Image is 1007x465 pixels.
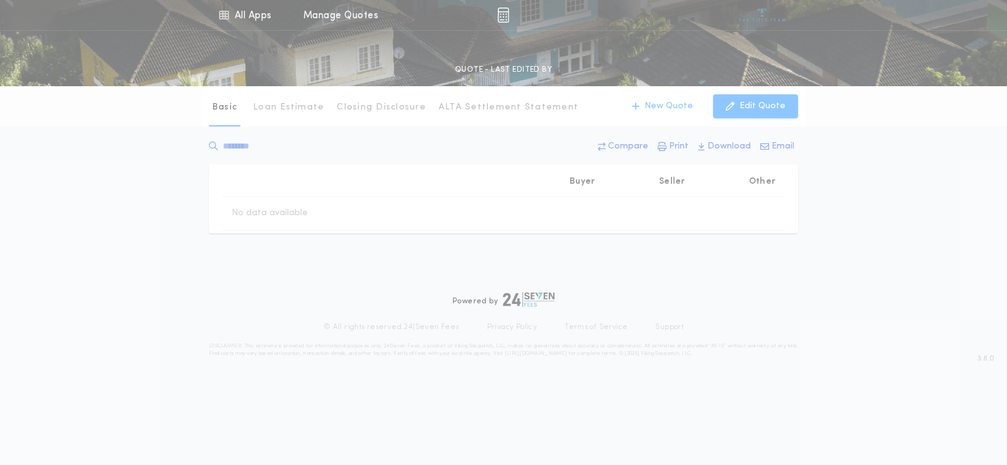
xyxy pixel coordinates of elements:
p: Email [772,140,794,153]
p: Compare [608,140,648,153]
td: No data available [222,197,318,230]
a: Privacy Policy [487,322,537,332]
a: [URL][DOMAIN_NAME] [505,351,567,356]
button: New Quote [619,94,706,118]
p: Loan Estimate [253,101,324,114]
p: DISCLAIMER: This estimate is provided for informational purposes only. 24|Seven Fees, a product o... [209,342,798,357]
p: Other [749,176,775,188]
p: Basic [212,101,237,114]
div: Powered by [453,292,554,307]
a: Terms of Service [565,322,627,332]
p: © All rights reserved. 24|Seven Fees [323,322,459,332]
p: New Quote [644,100,693,113]
span: 3.8.0 [977,353,994,364]
button: Print [654,135,692,158]
button: Edit Quote [713,94,798,118]
p: Download [707,140,751,153]
button: Email [757,135,798,158]
p: Seller [659,176,685,188]
img: vs-icon [739,9,786,21]
p: Closing Disclosure [337,101,426,114]
p: Edit Quote [740,100,785,113]
a: Support [655,322,684,332]
p: Print [669,140,689,153]
p: ALTA Settlement Statement [439,101,578,114]
p: QUOTE - LAST EDITED BY [455,64,552,76]
img: img [497,8,509,23]
img: logo [503,292,554,307]
button: Download [694,135,755,158]
button: Compare [594,135,652,158]
p: Buyer [570,176,595,188]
